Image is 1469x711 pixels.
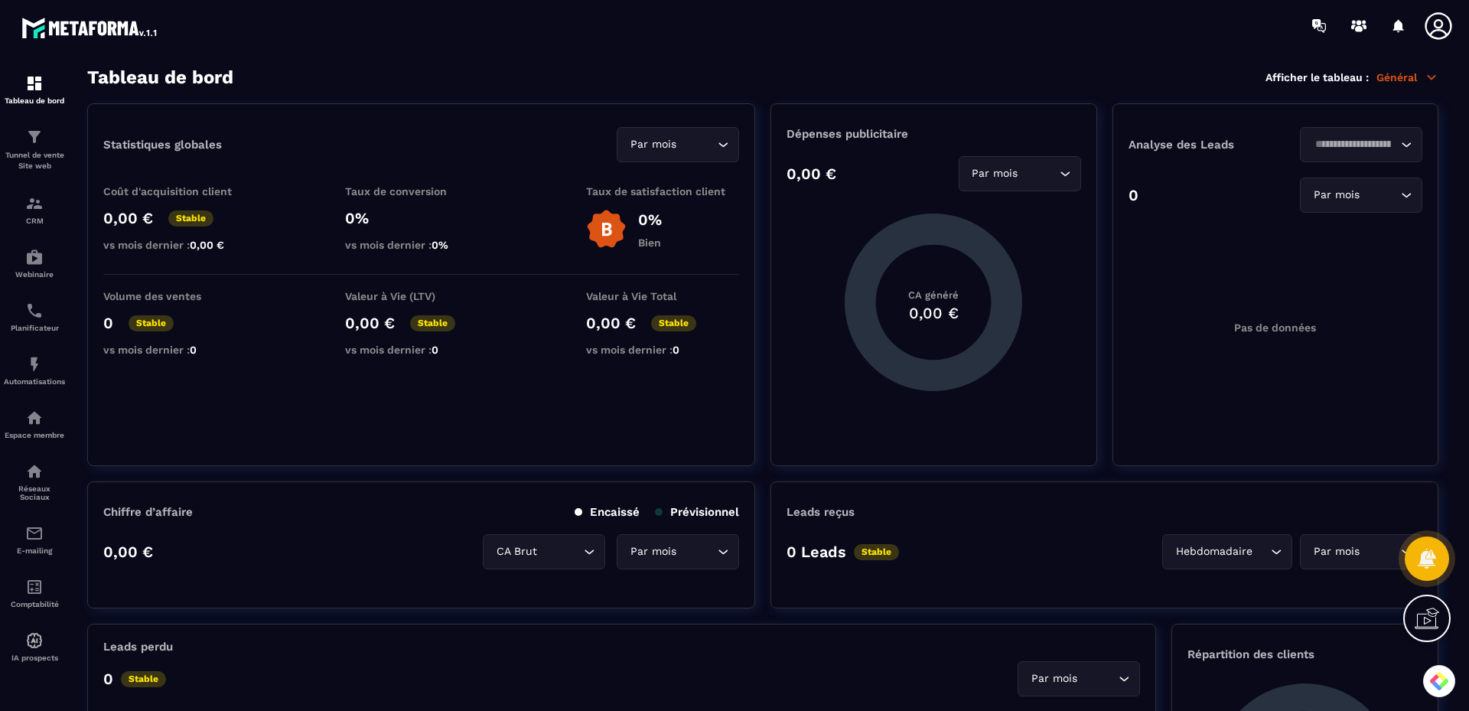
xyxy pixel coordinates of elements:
[345,314,395,332] p: 0,00 €
[4,377,65,386] p: Automatisations
[4,270,65,279] p: Webinaire
[679,136,714,153] input: Search for option
[4,566,65,620] a: accountantaccountantComptabilité
[4,344,65,397] a: automationsautomationsAutomatisations
[190,239,224,251] span: 0,00 €
[4,217,65,225] p: CRM
[575,505,640,519] p: Encaissé
[25,194,44,213] img: formation
[345,209,498,227] p: 0%
[25,74,44,93] img: formation
[345,290,498,302] p: Valeur à Vie (LTV)
[103,239,256,251] p: vs mois dernier :
[638,210,662,229] p: 0%
[4,183,65,236] a: formationformationCRM
[787,127,1080,141] p: Dépenses publicitaire
[103,543,153,561] p: 0,00 €
[586,290,739,302] p: Valeur à Vie Total
[4,150,65,171] p: Tunnel de vente Site web
[121,671,166,687] p: Stable
[103,209,153,227] p: 0,00 €
[432,344,438,356] span: 0
[4,397,65,451] a: automationsautomationsEspace membre
[168,210,213,227] p: Stable
[25,248,44,266] img: automations
[483,534,605,569] div: Search for option
[4,96,65,105] p: Tableau de bord
[4,546,65,555] p: E-mailing
[410,315,455,331] p: Stable
[345,185,498,197] p: Taux de conversion
[787,505,855,519] p: Leads reçus
[627,136,679,153] span: Par mois
[1162,534,1292,569] div: Search for option
[4,236,65,290] a: automationsautomationsWebinaire
[586,314,636,332] p: 0,00 €
[4,324,65,332] p: Planificateur
[617,127,739,162] div: Search for option
[787,165,836,183] p: 0,00 €
[25,128,44,146] img: formation
[1172,543,1256,560] span: Hebdomadaire
[586,185,739,197] p: Taux de satisfaction client
[627,543,679,560] span: Par mois
[4,63,65,116] a: formationformationTableau de bord
[1310,187,1363,204] span: Par mois
[103,138,222,152] p: Statistiques globales
[4,431,65,439] p: Espace membre
[1234,321,1316,334] p: Pas de données
[190,344,197,356] span: 0
[1021,165,1056,182] input: Search for option
[540,543,580,560] input: Search for option
[1129,138,1275,152] p: Analyse des Leads
[25,355,44,373] img: automations
[25,409,44,427] img: automations
[1080,670,1115,687] input: Search for option
[1129,186,1138,204] p: 0
[1376,70,1438,84] p: Général
[959,156,1081,191] div: Search for option
[103,185,256,197] p: Coût d'acquisition client
[493,543,540,560] span: CA Brut
[4,484,65,501] p: Réseaux Sociaux
[4,290,65,344] a: schedulerschedulerPlanificateur
[655,505,739,519] p: Prévisionnel
[1300,534,1422,569] div: Search for option
[1310,543,1363,560] span: Par mois
[679,543,714,560] input: Search for option
[1363,543,1397,560] input: Search for option
[586,344,739,356] p: vs mois dernier :
[1256,543,1267,560] input: Search for option
[787,543,846,561] p: 0 Leads
[1187,647,1422,661] p: Répartition des clients
[617,534,739,569] div: Search for option
[103,505,193,519] p: Chiffre d’affaire
[4,451,65,513] a: social-networksocial-networkRéseaux Sociaux
[673,344,679,356] span: 0
[432,239,448,251] span: 0%
[4,600,65,608] p: Comptabilité
[4,116,65,183] a: formationformationTunnel de vente Site web
[1265,71,1369,83] p: Afficher le tableau :
[638,236,662,249] p: Bien
[25,524,44,543] img: email
[854,544,899,560] p: Stable
[103,290,256,302] p: Volume des ventes
[1363,187,1397,204] input: Search for option
[345,344,498,356] p: vs mois dernier :
[1300,127,1422,162] div: Search for option
[87,67,233,88] h3: Tableau de bord
[103,670,113,688] p: 0
[651,315,696,331] p: Stable
[4,654,65,662] p: IA prospects
[4,513,65,566] a: emailemailE-mailing
[1300,178,1422,213] div: Search for option
[1018,661,1140,696] div: Search for option
[969,165,1021,182] span: Par mois
[21,14,159,41] img: logo
[25,462,44,481] img: social-network
[103,344,256,356] p: vs mois dernier :
[345,239,498,251] p: vs mois dernier :
[103,314,113,332] p: 0
[1310,136,1397,153] input: Search for option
